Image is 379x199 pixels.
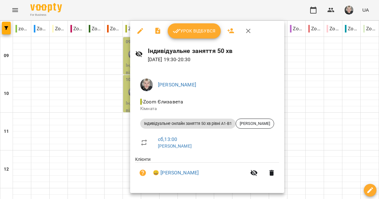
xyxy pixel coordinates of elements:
[173,27,216,35] span: Урок відбувся
[135,165,150,180] button: Візит ще не сплачено. Додати оплату?
[140,79,153,91] img: e6b29b008becd306e3c71aec93de28f6.jpeg
[168,23,221,38] button: Урок відбувся
[148,56,279,63] p: [DATE] 19:30 - 20:30
[158,136,177,142] a: сб , 13:00
[140,106,274,112] p: Кімната
[135,156,279,185] ul: Клієнти
[158,82,196,88] a: [PERSON_NAME]
[158,143,192,149] a: [PERSON_NAME]
[140,121,236,126] span: Індивідуальне онлайн заняття 50 хв рівні А1-В1
[153,169,199,177] a: 😀 [PERSON_NAME]
[236,121,274,126] span: [PERSON_NAME]
[236,119,274,129] div: [PERSON_NAME]
[148,46,279,56] h6: Індивідуальне заняття 50 хв
[140,99,184,105] span: - Zoom Єлизавета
